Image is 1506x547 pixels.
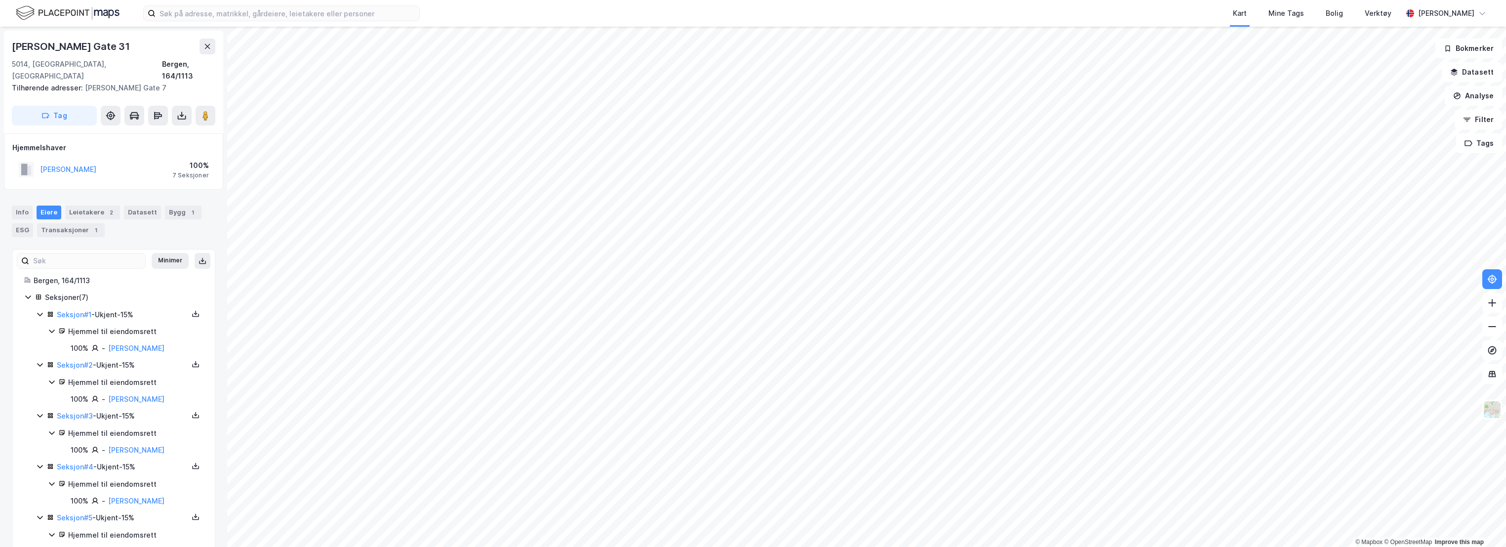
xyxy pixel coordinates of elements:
[37,206,61,219] div: Eiere
[71,342,88,354] div: 100%
[91,225,101,235] div: 1
[57,461,188,473] div: - Ukjent - 15%
[152,253,189,269] button: Minimer
[108,395,164,403] a: [PERSON_NAME]
[188,208,198,217] div: 1
[65,206,120,219] div: Leietakere
[1442,62,1502,82] button: Datasett
[68,377,203,388] div: Hjemmel til eiendomsrett
[71,495,88,507] div: 100%
[12,58,162,82] div: 5014, [GEOGRAPHIC_DATA], [GEOGRAPHIC_DATA]
[172,160,209,171] div: 100%
[1445,86,1502,106] button: Analyse
[29,253,145,268] input: Søk
[1233,7,1247,19] div: Kart
[1456,133,1502,153] button: Tags
[102,444,105,456] div: -
[12,223,33,237] div: ESG
[165,206,202,219] div: Bygg
[57,359,188,371] div: - Ukjent - 15%
[1355,539,1383,546] a: Mapbox
[108,344,164,352] a: [PERSON_NAME]
[12,39,132,54] div: [PERSON_NAME] Gate 31
[1435,39,1502,58] button: Bokmerker
[108,497,164,505] a: [PERSON_NAME]
[12,206,33,219] div: Info
[156,6,419,21] input: Søk på adresse, matrikkel, gårdeiere, leietakere eller personer
[1457,500,1506,547] iframe: Chat Widget
[45,292,203,303] div: Seksjoner ( 7 )
[1435,539,1484,546] a: Improve this map
[1457,500,1506,547] div: Kontrollprogram for chat
[102,393,105,405] div: -
[12,142,215,154] div: Hjemmelshaver
[172,171,209,179] div: 7 Seksjoner
[68,326,203,337] div: Hjemmel til eiendomsrett
[16,4,120,22] img: logo.f888ab2527a4732fd821a326f86c7f29.svg
[1326,7,1343,19] div: Bolig
[68,427,203,439] div: Hjemmel til eiendomsrett
[68,529,203,541] div: Hjemmel til eiendomsrett
[68,478,203,490] div: Hjemmel til eiendomsrett
[57,512,188,524] div: - Ukjent - 15%
[1418,7,1474,19] div: [PERSON_NAME]
[57,410,188,422] div: - Ukjent - 15%
[57,361,93,369] a: Seksjon#2
[12,106,97,126] button: Tag
[57,310,91,319] a: Seksjon#1
[108,446,164,454] a: [PERSON_NAME]
[71,393,88,405] div: 100%
[1365,7,1391,19] div: Verktøy
[12,84,85,92] span: Tilhørende adresser:
[102,342,105,354] div: -
[57,513,92,522] a: Seksjon#5
[57,412,93,420] a: Seksjon#3
[106,208,116,217] div: 2
[162,58,215,82] div: Bergen, 164/1113
[57,309,188,321] div: - Ukjent - 15%
[102,495,105,507] div: -
[1483,400,1502,419] img: Z
[1384,539,1432,546] a: OpenStreetMap
[57,463,93,471] a: Seksjon#4
[12,82,207,94] div: [PERSON_NAME] Gate 7
[1268,7,1304,19] div: Mine Tags
[124,206,161,219] div: Datasett
[34,275,203,287] div: Bergen, 164/1113
[1455,110,1502,129] button: Filter
[71,444,88,456] div: 100%
[37,223,105,237] div: Transaksjoner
